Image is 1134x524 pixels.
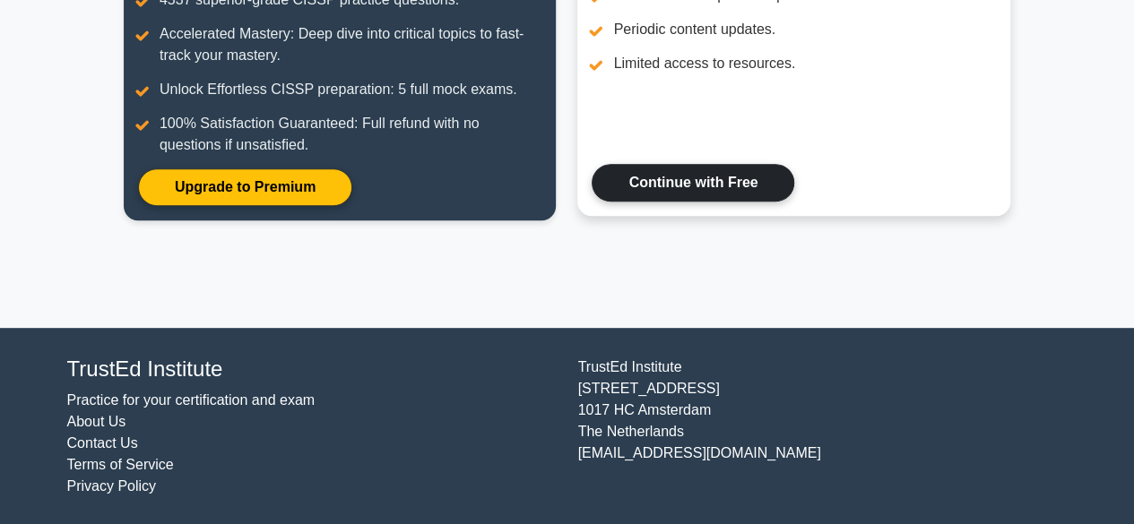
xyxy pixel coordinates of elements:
[67,478,157,494] a: Privacy Policy
[67,457,174,472] a: Terms of Service
[67,435,138,451] a: Contact Us
[138,168,352,206] a: Upgrade to Premium
[567,356,1078,497] div: TrustEd Institute [STREET_ADDRESS] 1017 HC Amsterdam The Netherlands [EMAIL_ADDRESS][DOMAIN_NAME]
[592,164,794,202] a: Continue with Free
[67,356,557,382] h4: TrustEd Institute
[67,414,126,429] a: About Us
[67,392,316,408] a: Practice for your certification and exam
